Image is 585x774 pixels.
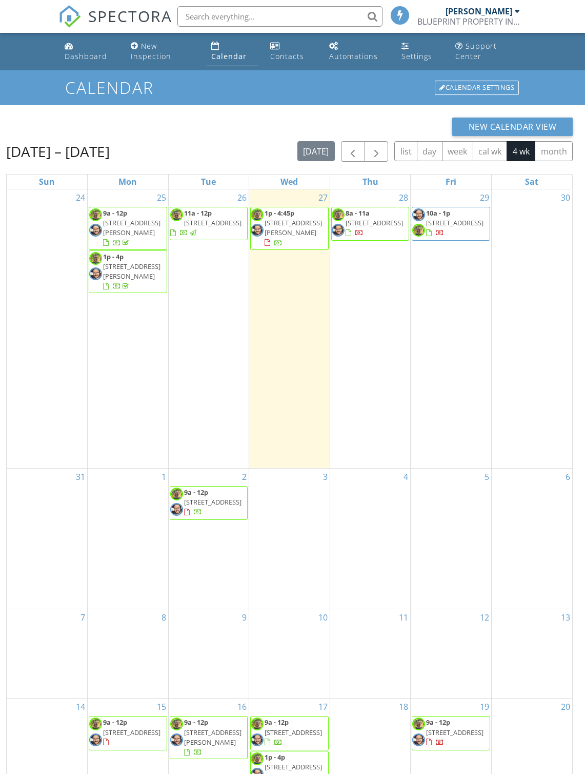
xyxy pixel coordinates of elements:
img: img_7245.jpeg [170,718,183,730]
a: 9a - 12p [STREET_ADDRESS][PERSON_NAME] [103,208,160,247]
button: 4 wk [507,141,535,161]
a: 9a - 12p [STREET_ADDRESS] [184,488,241,516]
a: 9a - 12p [STREET_ADDRESS][PERSON_NAME] [170,716,248,759]
img: img_4385.jpeg [251,224,264,237]
span: [STREET_ADDRESS][PERSON_NAME] [103,262,160,281]
a: 9a - 12p [STREET_ADDRESS] [170,486,248,520]
td: Go to August 30, 2025 [491,189,572,468]
button: Previous [341,141,365,162]
a: Go to September 15, 2025 [155,699,168,715]
button: list [394,141,417,161]
a: Go to September 8, 2025 [159,609,168,626]
input: Search everything... [177,6,382,27]
span: [STREET_ADDRESS] [265,728,322,737]
a: Go to September 18, 2025 [397,699,410,715]
img: img_4385.jpeg [412,733,425,746]
a: Go to September 16, 2025 [235,699,249,715]
a: Go to September 17, 2025 [316,699,330,715]
img: img_4385.jpeg [170,733,183,746]
a: SPECTORA [58,14,172,35]
img: img_7245.jpeg [332,208,345,221]
a: Go to September 10, 2025 [316,609,330,626]
td: Go to September 3, 2025 [249,468,330,609]
a: 10a - 1p [STREET_ADDRESS] [412,207,490,241]
h1: Calendar [65,79,520,96]
span: [STREET_ADDRESS][PERSON_NAME] [184,728,241,747]
td: Go to August 29, 2025 [411,189,492,468]
span: 9a - 12p [184,488,208,497]
img: img_7245.jpeg [89,208,102,221]
a: Go to August 25, 2025 [155,189,168,206]
span: [STREET_ADDRESS][PERSON_NAME] [265,218,322,237]
a: Settings [397,37,443,66]
a: 9a - 12p [STREET_ADDRESS][PERSON_NAME] [89,207,167,250]
img: img_4385.jpeg [89,733,102,746]
a: Go to September 9, 2025 [240,609,249,626]
button: month [535,141,573,161]
img: img_4385.jpeg [332,224,345,237]
a: Automations (Basic) [325,37,389,66]
span: [STREET_ADDRESS] [426,728,483,737]
img: img_4385.jpeg [412,208,425,221]
td: Go to August 26, 2025 [168,189,249,468]
a: Contacts [266,37,317,66]
td: Go to August 27, 2025 [249,189,330,468]
img: img_7245.jpeg [412,718,425,730]
a: Sunday [37,175,57,189]
span: [STREET_ADDRESS][PERSON_NAME] [103,218,160,237]
a: Calendar Settings [434,80,520,96]
span: [STREET_ADDRESS] [426,218,483,227]
a: 8a - 11a [STREET_ADDRESS] [346,208,403,237]
a: Go to September 14, 2025 [74,699,87,715]
a: Go to September 12, 2025 [478,609,491,626]
span: 1p - 4p [265,752,285,762]
a: 9a - 12p [STREET_ADDRESS] [89,716,167,750]
div: Automations [329,51,378,61]
span: [STREET_ADDRESS] [184,497,241,507]
a: Go to September 7, 2025 [78,609,87,626]
img: img_7245.jpeg [251,718,264,730]
td: Go to September 13, 2025 [491,609,572,699]
a: Go to September 2, 2025 [240,469,249,485]
span: 9a - 12p [103,208,127,218]
span: 1p - 4p [103,252,124,261]
a: Go to September 20, 2025 [559,699,572,715]
a: Dashboard [60,37,118,66]
a: 9a - 12p [STREET_ADDRESS] [265,718,322,746]
div: [PERSON_NAME] [446,6,512,16]
img: img_4385.jpeg [170,503,183,516]
a: 1p - 4:45p [STREET_ADDRESS][PERSON_NAME] [250,207,329,250]
td: Go to September 12, 2025 [411,609,492,699]
a: 9a - 12p [STREET_ADDRESS][PERSON_NAME] [184,718,241,757]
span: 9a - 12p [265,718,289,727]
a: 9a - 12p [STREET_ADDRESS] [412,716,490,750]
div: Settings [401,51,432,61]
span: 1p - 4:45p [265,208,294,218]
a: 8a - 11a [STREET_ADDRESS] [331,207,410,241]
a: Go to September 11, 2025 [397,609,410,626]
div: Contacts [270,51,304,61]
img: img_4385.jpeg [89,267,102,280]
span: 10a - 1p [426,208,450,218]
div: Calendar Settings [435,81,519,95]
img: img_4385.jpeg [251,733,264,746]
button: [DATE] [297,141,335,161]
td: Go to September 4, 2025 [330,468,411,609]
td: Go to September 11, 2025 [330,609,411,699]
img: img_7245.jpeg [251,208,264,221]
a: Friday [443,175,458,189]
td: Go to September 7, 2025 [7,609,88,699]
a: Support Center [451,37,525,66]
td: Go to September 6, 2025 [491,468,572,609]
img: The Best Home Inspection Software - Spectora [58,5,81,28]
img: img_7245.jpeg [251,752,264,765]
span: [STREET_ADDRESS] [103,728,160,737]
img: img_7245.jpeg [412,224,425,237]
a: 11a - 12p [STREET_ADDRESS] [170,208,241,237]
a: Go to September 1, 2025 [159,469,168,485]
a: 9a - 12p [STREET_ADDRESS] [250,716,329,750]
a: Go to August 30, 2025 [559,189,572,206]
td: Go to September 2, 2025 [168,468,249,609]
button: week [442,141,473,161]
img: img_7245.jpeg [89,718,102,730]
